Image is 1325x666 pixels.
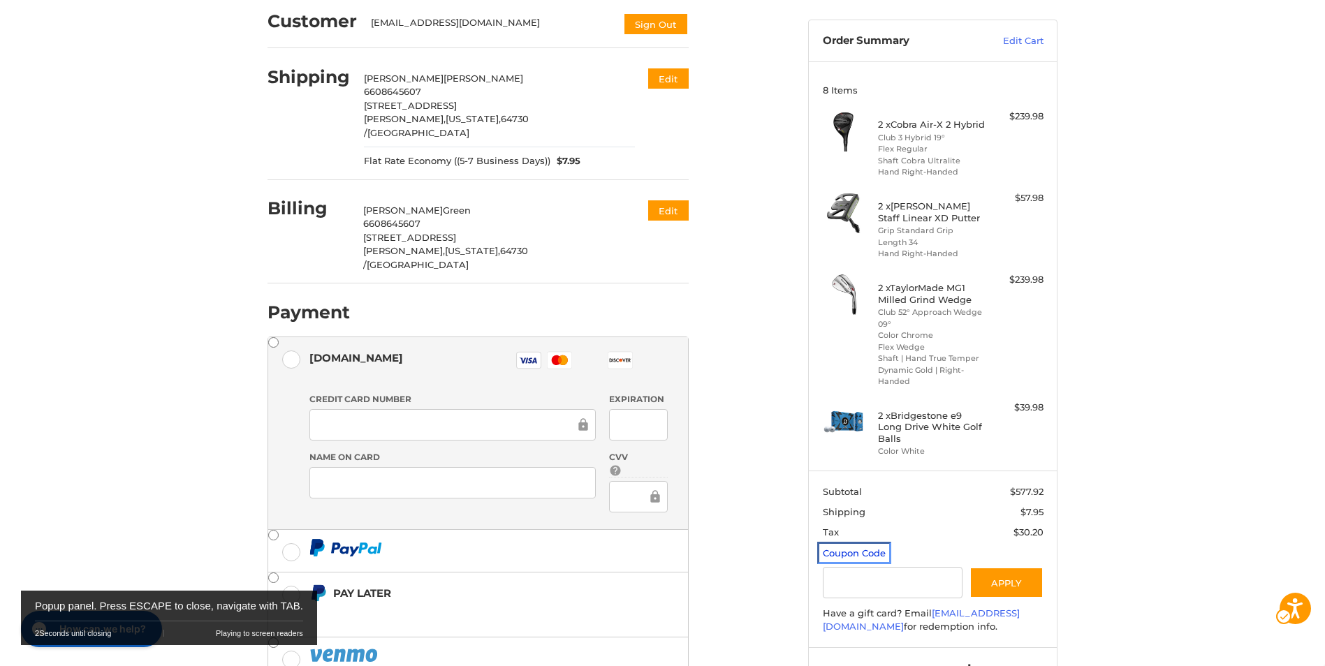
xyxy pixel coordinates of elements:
[988,401,1044,415] div: $39.98
[878,353,985,387] li: Shaft | Hand True Temper Dynamic Gold | Right-Handed
[309,393,596,406] label: Credit Card Number
[878,282,985,305] h4: 2 x TaylorMade MG1 Milled Grind Wedge
[363,245,445,256] span: [PERSON_NAME],
[623,13,689,36] button: Sign Out
[878,166,985,178] li: Hand Right-Handed
[878,445,985,457] li: Color White
[648,200,689,221] button: Edit
[35,591,303,621] div: Popup panel. Press ESCAPE to close, navigate with TAB.
[988,110,1044,124] div: $239.98
[309,451,596,464] label: Name on Card
[878,119,985,130] h4: 2 x Cobra Air-X 2 Hybrid
[878,306,985,330] li: Club 52° Approach Wedge 09°
[268,302,350,323] h2: Payment
[364,154,550,168] span: Flat Rate Economy ((5-7 Business Days))
[823,547,886,558] a: Coupon Code
[609,451,667,478] label: CVV
[333,582,601,605] div: Pay Later
[14,606,166,652] iframe: Iframe
[1020,506,1044,517] span: $7.95
[364,86,421,97] span: 6608645607
[878,410,985,444] h4: 2 x Bridgestone e9 Long Drive White Golf Balls
[823,34,973,48] h3: Order Summary
[371,16,610,36] div: [EMAIL_ADDRESS][DOMAIN_NAME]
[878,237,985,249] li: Length 34
[550,154,581,168] span: $7.95
[309,539,382,556] img: PayPal icon
[363,232,456,243] span: [STREET_ADDRESS]
[309,607,601,620] iframe: PayPal Message 2
[878,143,985,155] li: Flex Regular
[969,567,1044,598] button: Apply
[364,113,529,138] span: 64730 /
[823,607,1044,634] div: Have a gift card? Email for redemption info.
[823,486,862,497] span: Subtotal
[364,100,457,111] span: [STREET_ADDRESS]
[988,191,1044,205] div: $57.98
[648,68,689,89] button: Edit
[363,245,528,270] span: 64730 /
[609,393,667,406] label: Expiration
[878,225,985,237] li: Grip Standard Grip
[444,73,523,84] span: [PERSON_NAME]
[367,259,469,270] span: [GEOGRAPHIC_DATA]
[823,567,963,598] input: Gift Certificate or Coupon Code
[35,629,39,637] span: 2
[973,34,1044,48] a: Edit Cart
[823,84,1044,96] h3: 8 Items
[878,200,985,223] h4: 2 x [PERSON_NAME] Staff Linear XD Putter
[309,346,403,369] div: [DOMAIN_NAME]
[445,245,500,256] span: [US_STATE],
[364,73,444,84] span: [PERSON_NAME]
[1013,526,1044,538] span: $30.20
[823,526,839,538] span: Tax
[364,113,446,124] span: [PERSON_NAME],
[878,330,985,341] li: Color Chrome
[1010,486,1044,497] span: $577.92
[878,341,985,353] li: Flex Wedge
[823,506,865,517] span: Shipping
[878,132,985,144] li: Club 3 Hybrid 19°
[443,205,471,216] span: Green
[988,273,1044,287] div: $239.98
[363,218,420,229] span: 6608645607
[367,127,469,138] span: [GEOGRAPHIC_DATA]
[268,66,350,88] h2: Shipping
[878,155,985,167] li: Shaft Cobra Ultralite
[309,646,381,664] img: PayPal icon
[268,10,357,32] h2: Customer
[268,198,349,219] h2: Billing
[878,248,985,260] li: Hand Right-Handed
[363,205,443,216] span: [PERSON_NAME]
[446,113,501,124] span: [US_STATE],
[309,584,327,602] img: Pay Later icon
